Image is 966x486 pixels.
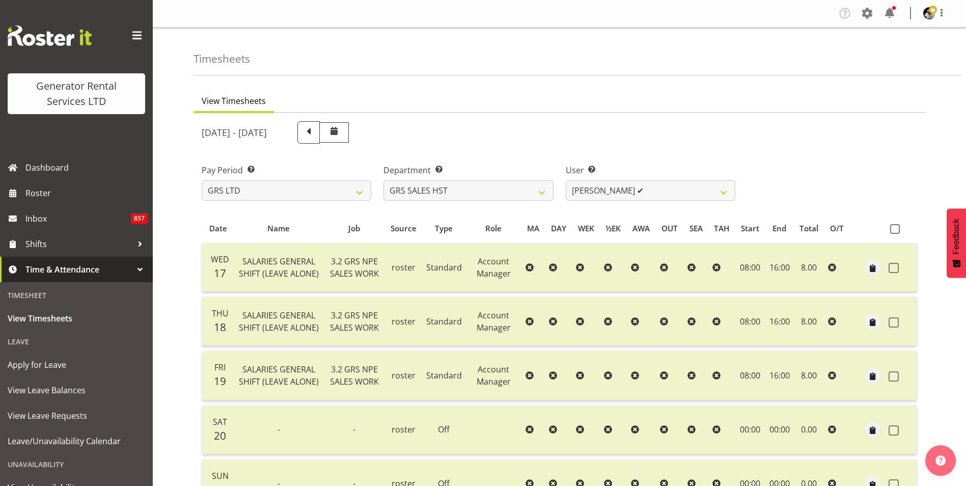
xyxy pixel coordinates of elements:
span: View Leave Requests [8,408,145,423]
button: Feedback - Show survey [947,208,966,278]
span: Total [799,223,818,234]
label: Pay Period [202,164,371,176]
span: roster [392,370,416,381]
span: Feedback [952,219,961,254]
a: View Timesheets [3,306,150,331]
span: WEK [578,223,594,234]
h5: [DATE] - [DATE] [202,127,267,138]
label: Department [383,164,553,176]
td: 00:00 [735,406,765,454]
span: Sat [213,416,227,427]
span: 18 [214,320,226,334]
td: 0.00 [794,406,824,454]
span: Shifts [25,236,132,252]
span: Time & Attendance [25,262,132,277]
span: SALARIES GENERAL SHIFT (LEAVE ALONE) [239,256,319,279]
span: Dashboard [25,160,148,175]
span: roster [392,424,416,435]
img: andrew-crenfeldtab2e0c3de70d43fd7286f7b271d34304.png [923,7,935,19]
span: 3.2 GRS NPE SALES WORK [330,310,379,333]
td: 16:00 [765,243,794,292]
td: Off [422,406,466,454]
span: - [353,424,355,435]
span: ½EK [605,223,621,234]
span: Roster [25,185,148,201]
span: Account Manager [477,364,511,387]
span: End [772,223,786,234]
span: AWA [632,223,650,234]
td: 00:00 [765,406,794,454]
td: 16:00 [765,297,794,346]
span: Source [391,223,417,234]
span: SEA [689,223,703,234]
a: Apply for Leave [3,352,150,377]
span: SALARIES GENERAL SHIFT (LEAVE ALONE) [239,364,319,387]
td: 08:00 [735,297,765,346]
h4: Timesheets [194,53,250,65]
span: 3.2 GRS NPE SALES WORK [330,364,379,387]
img: help-xxl-2.png [935,455,946,466]
span: Thu [212,308,229,319]
span: O/T [830,223,844,234]
span: Inbox [25,211,131,226]
span: Start [741,223,759,234]
span: MA [527,223,539,234]
td: 08:00 [735,243,765,292]
a: View Leave Requests [3,403,150,428]
span: SALARIES GENERAL SHIFT (LEAVE ALONE) [239,310,319,333]
span: View Leave Balances [8,383,145,398]
img: Rosterit website logo [8,25,92,46]
a: Leave/Unavailability Calendar [3,428,150,454]
span: Type [435,223,453,234]
td: 8.00 [794,243,824,292]
span: DAY [551,223,566,234]
span: Sun [212,470,229,481]
div: Leave [3,331,150,352]
span: Account Manager [477,256,511,279]
span: 3.2 GRS NPE SALES WORK [330,256,379,279]
span: 17 [214,266,226,280]
span: View Timesheets [202,95,266,107]
span: - [278,424,280,435]
span: Account Manager [477,310,511,333]
a: View Leave Balances [3,377,150,403]
span: View Timesheets [8,311,145,326]
span: Date [209,223,227,234]
span: Role [485,223,502,234]
span: OUT [661,223,678,234]
span: roster [392,262,416,273]
td: Standard [422,351,466,400]
td: 08:00 [735,351,765,400]
div: Timesheet [3,285,150,306]
td: 8.00 [794,297,824,346]
label: User [566,164,735,176]
span: roster [392,316,416,327]
span: Wed [211,254,229,265]
span: 20 [214,428,226,443]
td: Standard [422,243,466,292]
span: Apply for Leave [8,357,145,372]
td: 16:00 [765,351,794,400]
span: 19 [214,374,226,388]
span: Job [348,223,360,234]
td: Standard [422,297,466,346]
div: Generator Rental Services LTD [18,78,135,109]
div: Unavailability [3,454,150,475]
span: Name [267,223,290,234]
span: 857 [131,213,148,224]
span: Leave/Unavailability Calendar [8,434,145,449]
td: 8.00 [794,351,824,400]
span: Fri [214,362,226,373]
span: TAH [714,223,729,234]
